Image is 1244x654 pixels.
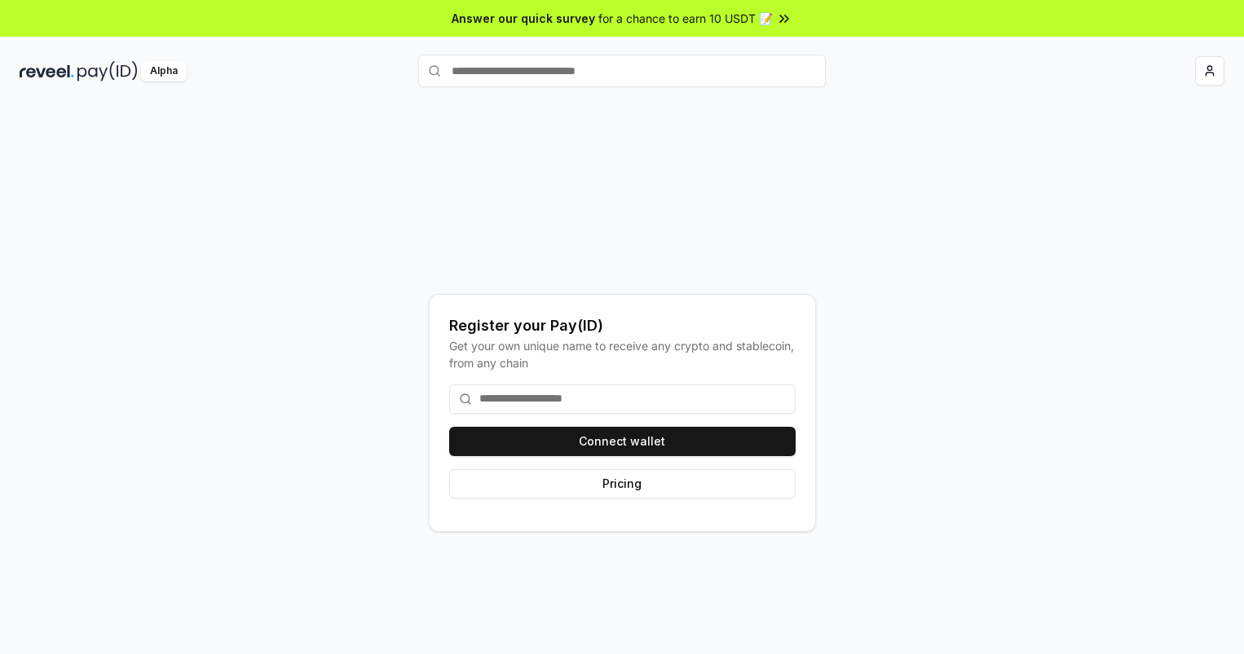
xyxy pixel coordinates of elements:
img: reveel_dark [20,61,74,81]
button: Pricing [449,469,796,498]
span: Answer our quick survey [452,10,595,27]
div: Alpha [141,61,187,81]
span: for a chance to earn 10 USDT 📝 [598,10,773,27]
div: Get your own unique name to receive any crypto and stablecoin, from any chain [449,337,796,371]
img: pay_id [77,61,138,81]
div: Register your Pay(ID) [449,314,796,337]
button: Connect wallet [449,427,796,456]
